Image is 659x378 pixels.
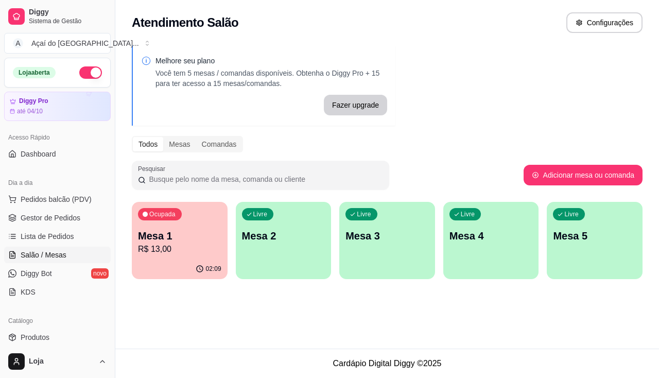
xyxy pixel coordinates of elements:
p: Melhore seu plano [155,56,387,66]
span: Salão / Mesas [21,250,66,260]
p: Livre [564,210,579,218]
p: Livre [253,210,268,218]
button: Configurações [566,12,643,33]
button: OcupadaMesa 1R$ 13,0002:09 [132,202,228,279]
div: Catálogo [4,313,111,329]
button: Loja [4,349,111,374]
span: Pedidos balcão (PDV) [21,194,92,204]
button: Select a team [4,33,111,54]
a: Produtos [4,329,111,346]
button: Alterar Status [79,66,102,79]
p: Ocupada [149,210,176,218]
span: Dashboard [21,149,56,159]
p: Livre [357,210,371,218]
button: Pedidos balcão (PDV) [4,191,111,208]
a: Lista de Pedidos [4,228,111,245]
div: Dia a dia [4,175,111,191]
span: Produtos [21,332,49,342]
input: Pesquisar [146,174,383,184]
a: Dashboard [4,146,111,162]
button: LivreMesa 3 [339,202,435,279]
p: Mesa 2 [242,229,325,243]
h2: Atendimento Salão [132,14,238,31]
label: Pesquisar [138,164,169,173]
p: Livre [461,210,475,218]
a: Gestor de Pedidos [4,210,111,226]
a: Salão / Mesas [4,247,111,263]
article: Diggy Pro [19,97,48,105]
div: Todos [133,137,163,151]
button: Fazer upgrade [324,95,387,115]
span: Diggy Bot [21,268,52,279]
span: Diggy [29,8,107,17]
span: Loja [29,357,94,366]
p: Mesa 3 [345,229,429,243]
p: Mesa 1 [138,229,221,243]
div: Loja aberta [13,67,56,78]
div: Acesso Rápido [4,129,111,146]
div: Mesas [163,137,196,151]
a: Diggy Botnovo [4,265,111,282]
article: até 04/10 [17,107,43,115]
span: Lista de Pedidos [21,231,74,242]
a: KDS [4,284,111,300]
button: LivreMesa 4 [443,202,539,279]
footer: Cardápio Digital Diggy © 2025 [115,349,659,378]
span: A [13,38,23,48]
button: LivreMesa 2 [236,202,332,279]
button: Adicionar mesa ou comanda [524,165,643,185]
span: KDS [21,287,36,297]
p: Mesa 5 [553,229,636,243]
a: DiggySistema de Gestão [4,4,111,29]
p: 02:09 [206,265,221,273]
p: Mesa 4 [449,229,533,243]
div: Comandas [196,137,242,151]
div: Açaí do [GEOGRAPHIC_DATA] ... [31,38,139,48]
p: R$ 13,00 [138,243,221,255]
span: Sistema de Gestão [29,17,107,25]
a: Diggy Proaté 04/10 [4,92,111,121]
button: LivreMesa 5 [547,202,643,279]
span: Gestor de Pedidos [21,213,80,223]
p: Você tem 5 mesas / comandas disponíveis. Obtenha o Diggy Pro + 15 para ter acesso a 15 mesas/coma... [155,68,387,89]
